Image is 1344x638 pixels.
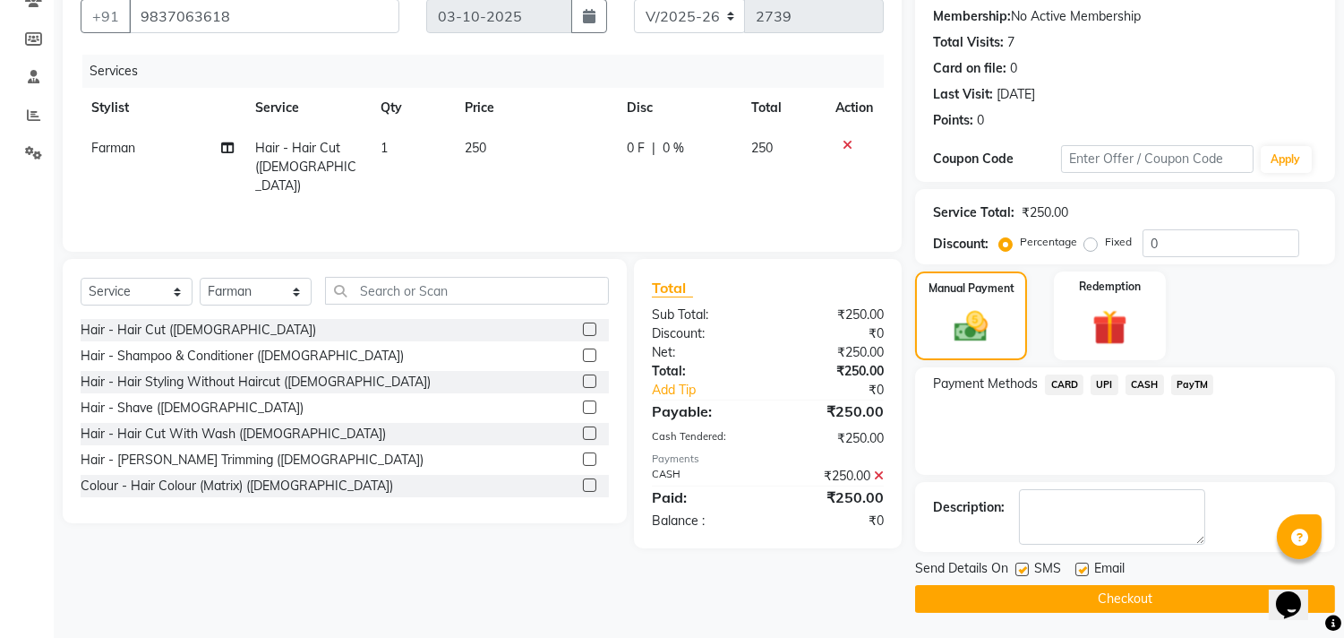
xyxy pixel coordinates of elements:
label: Redemption [1079,279,1141,295]
th: Price [454,88,616,128]
label: Fixed [1105,234,1132,250]
div: Last Visit: [933,85,993,104]
label: Percentage [1020,234,1077,250]
div: Points: [933,111,973,130]
div: Cash Tendered: [638,429,768,448]
div: 0 [1010,59,1017,78]
span: 0 F [627,139,645,158]
div: Colour - Hair Colour (Matrix) ([DEMOGRAPHIC_DATA]) [81,477,393,496]
div: Discount: [933,235,989,254]
span: Farman [91,140,135,156]
div: Services [82,55,897,88]
span: Total [652,279,693,297]
div: Paid: [638,487,768,508]
div: Balance : [638,512,768,530]
div: Sub Total: [638,306,768,324]
span: 250 [751,140,773,156]
span: Send Details On [915,559,1008,582]
div: Hair - Shampoo & Conditioner ([DEMOGRAPHIC_DATA]) [81,347,404,366]
div: ₹250.00 [768,401,898,422]
th: Stylist [81,88,244,128]
input: Search or Scan [325,277,609,305]
div: Discount: [638,324,768,343]
div: ₹250.00 [768,306,898,324]
span: Email [1094,559,1125,582]
div: [DATE] [997,85,1035,104]
span: PayTM [1171,375,1214,395]
div: ₹250.00 [768,343,898,362]
div: ₹250.00 [768,487,898,508]
div: Membership: [933,7,1011,26]
span: CASH [1126,375,1164,395]
div: Hair - Hair Cut ([DEMOGRAPHIC_DATA]) [81,321,316,340]
th: Action [825,88,884,128]
span: 1 [381,140,388,156]
div: ₹0 [768,324,898,343]
div: Hair - [PERSON_NAME] Trimming ([DEMOGRAPHIC_DATA]) [81,451,424,470]
button: Apply [1261,146,1312,173]
div: No Active Membership [933,7,1317,26]
div: Description: [933,498,1005,517]
span: | [652,139,655,158]
div: Net: [638,343,768,362]
label: Manual Payment [929,280,1014,297]
div: Payments [652,452,884,467]
div: CASH [638,467,768,486]
div: ₹0 [768,512,898,530]
div: 7 [1007,33,1014,52]
div: ₹0 [790,381,898,400]
th: Service [244,88,370,128]
div: Coupon Code [933,150,1061,168]
span: 250 [465,140,486,156]
div: ₹250.00 [768,362,898,381]
div: Total: [638,362,768,381]
div: Hair - Hair Styling Without Haircut ([DEMOGRAPHIC_DATA]) [81,373,431,392]
div: ₹250.00 [768,429,898,448]
span: Hair - Hair Cut ([DEMOGRAPHIC_DATA]) [255,140,356,194]
div: ₹250.00 [768,467,898,486]
th: Disc [616,88,740,128]
span: 0 % [663,139,684,158]
div: Hair - Hair Cut With Wash ([DEMOGRAPHIC_DATA]) [81,425,386,444]
th: Total [740,88,826,128]
span: Payment Methods [933,375,1038,393]
span: CARD [1045,375,1083,395]
span: SMS [1034,559,1061,582]
img: _cash.svg [944,307,997,346]
iframe: chat widget [1269,566,1326,620]
input: Enter Offer / Coupon Code [1061,145,1253,173]
div: Total Visits: [933,33,1004,52]
div: 0 [977,111,984,130]
div: ₹250.00 [1022,203,1068,222]
span: UPI [1091,375,1118,395]
th: Qty [370,88,453,128]
div: Card on file: [933,59,1006,78]
div: Service Total: [933,203,1014,222]
img: _gift.svg [1082,306,1138,349]
div: Payable: [638,401,768,422]
div: Hair - Shave ([DEMOGRAPHIC_DATA]) [81,399,304,418]
a: Add Tip [638,381,790,400]
button: Checkout [915,585,1335,613]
